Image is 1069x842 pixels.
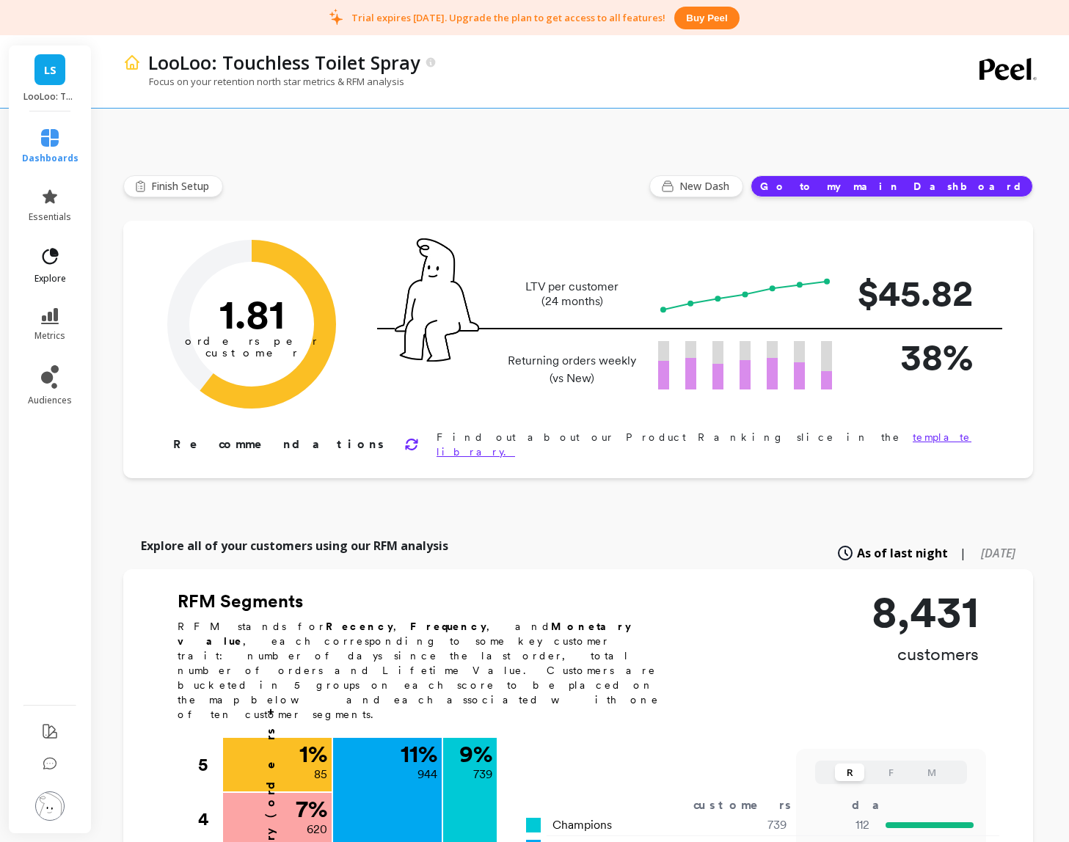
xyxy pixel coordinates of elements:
[410,620,486,632] b: Frequency
[751,175,1033,197] button: Go to my main Dashboard
[34,330,65,342] span: metrics
[205,346,299,359] tspan: customer
[178,619,676,722] p: RFM stands for , , and , each corresponding to some key customer trait: number of days since the ...
[437,430,986,459] p: Find out about our Product Ranking slice in the
[123,175,223,197] button: Finish Setup
[805,816,869,834] p: 112
[857,544,948,562] span: As of last night
[981,545,1015,561] span: [DATE]
[503,279,641,309] p: LTV per customer (24 months)
[401,742,437,766] p: 11 %
[679,179,734,194] span: New Dash
[44,62,56,78] span: LS
[552,816,612,834] span: Champions
[296,797,327,821] p: 7 %
[141,537,448,554] p: Explore all of your customers using our RFM analysis
[151,179,214,194] span: Finish Setup
[872,643,979,666] p: customers
[219,290,285,338] text: 1.81
[123,54,141,71] img: header icon
[395,238,479,362] img: pal seatted on line
[855,329,973,384] p: 38%
[872,590,979,634] p: 8,431
[34,273,66,285] span: explore
[22,153,79,164] span: dashboards
[351,11,665,24] p: Trial expires [DATE]. Upgrade the plan to get access to all features!
[876,764,905,781] button: F
[35,791,65,821] img: profile picture
[28,395,72,406] span: audiences
[473,766,492,783] p: 739
[459,742,492,766] p: 9 %
[417,766,437,783] p: 944
[198,738,222,792] div: 5
[326,620,393,632] b: Recency
[314,766,327,783] p: 85
[178,590,676,613] h2: RFM Segments
[503,352,641,387] p: Returning orders weekly (vs New)
[29,211,71,223] span: essentials
[173,436,387,453] p: Recommendations
[700,816,805,834] div: 739
[693,797,812,814] div: customers
[148,50,420,75] p: LooLoo: Touchless Toilet Spray
[917,764,946,781] button: M
[185,334,318,348] tspan: orders per
[299,742,327,766] p: 1 %
[960,544,966,562] span: |
[852,797,912,814] div: days
[835,764,864,781] button: R
[855,266,973,321] p: $45.82
[23,91,77,103] p: LooLoo: Touchless Toilet Spray
[307,821,327,838] p: 620
[123,75,404,88] p: Focus on your retention north star metrics & RFM analysis
[649,175,743,197] button: New Dash
[674,7,739,29] button: Buy peel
